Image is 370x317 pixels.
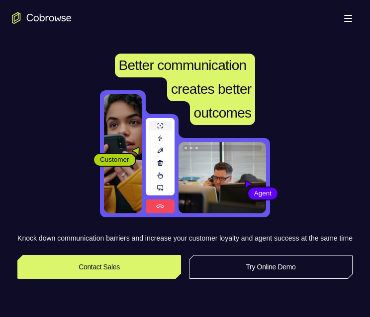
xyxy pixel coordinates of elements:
span: Agent [248,189,277,198]
a: Contact Sales [17,255,181,279]
a: Try Online Demo [189,255,353,279]
span: Customer [94,155,135,165]
p: Knock down communication barriers and increase your customer loyalty and agent success at the sam... [17,233,353,243]
img: A customer support agent talking on the phone [179,142,266,213]
span: Better communication [119,58,247,73]
a: Go to the home page [12,12,72,24]
span: creates better [171,81,251,97]
img: A series of tools used in co-browsing sessions [146,118,175,213]
img: A customer holding their phone [104,94,142,213]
